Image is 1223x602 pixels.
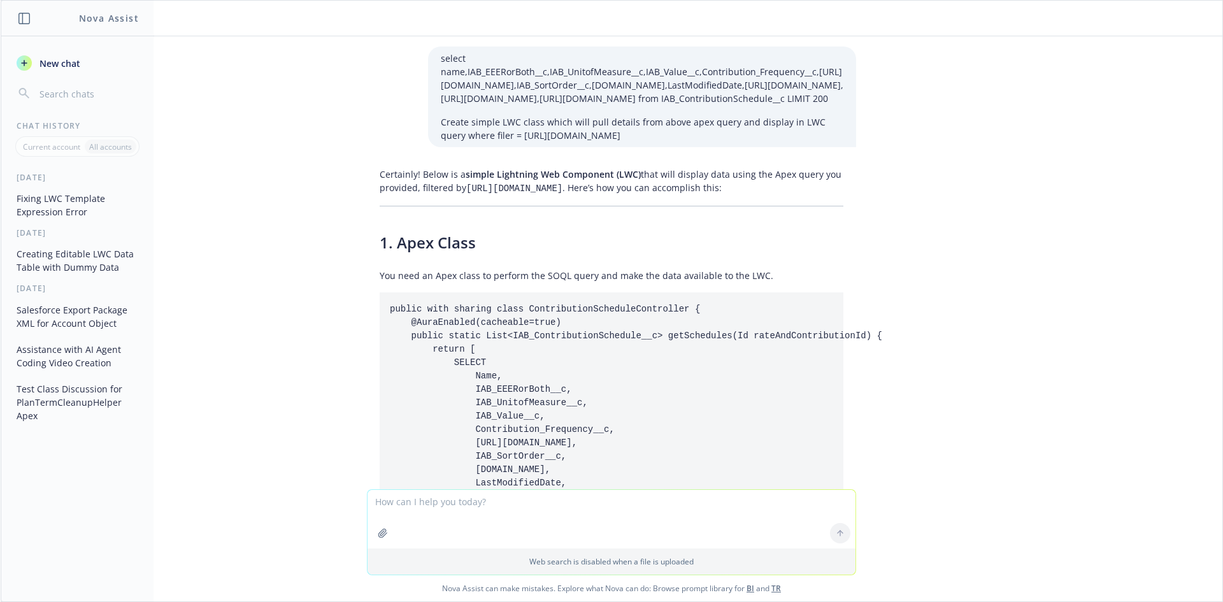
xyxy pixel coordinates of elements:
p: select name,IAB_EEERorBoth__c,IAB_UnitofMeasure__c,IAB_Value__c,Contribution_Frequency__c,[URL][D... [441,52,843,105]
p: All accounts [89,141,132,152]
a: TR [771,583,781,594]
h1: Nova Assist [79,11,139,25]
p: Current account [23,141,80,152]
div: [DATE] [1,283,154,294]
button: New chat [11,52,143,75]
code: [URL][DOMAIN_NAME] [466,183,562,194]
button: Salesforce Export Package XML for Account Object [11,299,143,334]
h3: 1. Apex Class [380,232,843,254]
button: Assistance with AI Agent Coding Video Creation [11,339,143,373]
div: Chat History [1,120,154,131]
div: [DATE] [1,172,154,183]
p: Certainly! Below is a that will display data using the Apex query you provided, filtered by . Her... [380,168,843,196]
button: Test Class Discussion for PlanTermCleanupHelper Apex [11,378,143,426]
p: Web search is disabled when a file is uploaded [375,556,848,567]
span: Nova Assist can make mistakes. Explore what Nova can do: Browse prompt library for and [6,575,1217,601]
p: Create simple LWC class which will pull details from above apex query and display in LWC query wh... [441,115,843,142]
button: Creating Editable LWC Data Table with Dummy Data [11,243,143,278]
input: Search chats [37,85,138,103]
a: BI [747,583,754,594]
button: Fixing LWC Template Expression Error [11,188,143,222]
div: [DATE] [1,227,154,238]
span: New chat [37,57,80,70]
span: simple Lightning Web Component (LWC) [466,168,641,180]
p: You need an Apex class to perform the SOQL query and make the data available to the LWC. [380,269,843,282]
